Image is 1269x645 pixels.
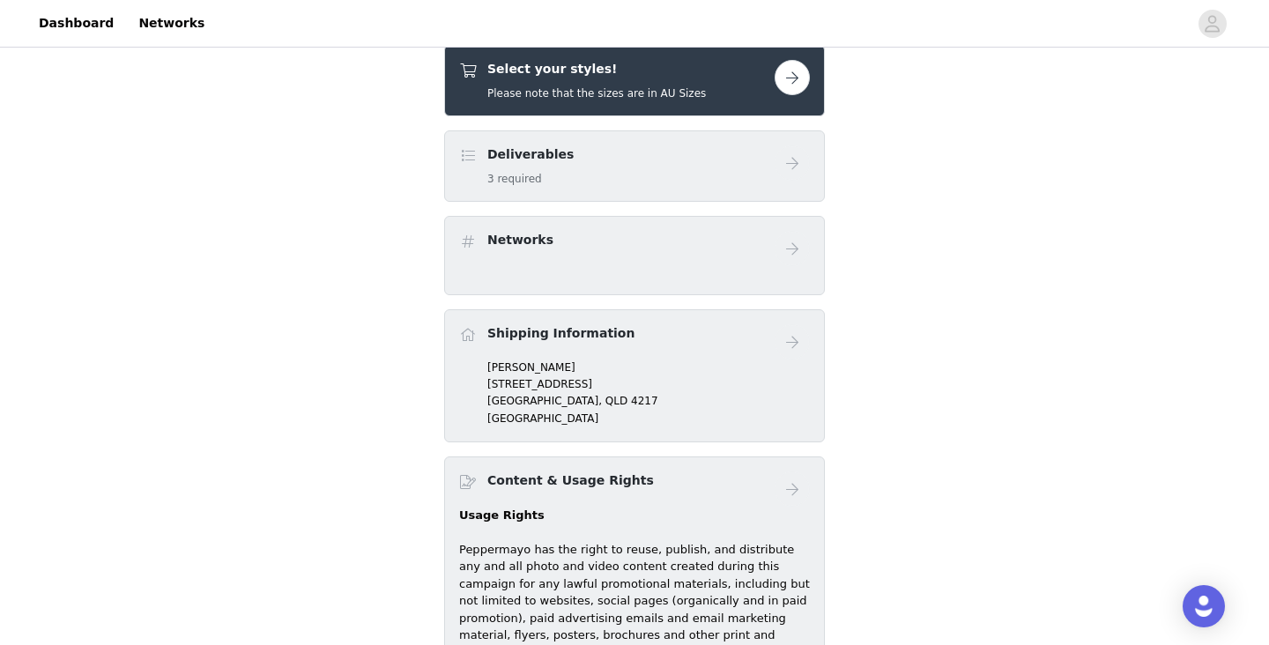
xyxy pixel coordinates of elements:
span: QLD [605,395,627,407]
h5: 3 required [487,171,574,187]
span: [GEOGRAPHIC_DATA], [487,395,602,407]
div: Shipping Information [444,309,825,442]
h4: Content & Usage Rights [487,471,654,490]
h4: Networks [487,231,553,249]
a: Networks [128,4,215,43]
h4: Select your styles! [487,60,706,78]
span: 4217 [631,395,658,407]
p: [GEOGRAPHIC_DATA] [487,411,810,426]
div: Open Intercom Messenger [1183,585,1225,627]
div: avatar [1204,10,1221,38]
a: Dashboard [28,4,124,43]
p: [PERSON_NAME] [487,360,810,375]
strong: Usage Rights [459,508,545,522]
h4: Shipping Information [487,324,634,343]
div: Networks [444,216,825,295]
h4: Deliverables [487,145,574,164]
div: Deliverables [444,130,825,202]
p: [STREET_ADDRESS] [487,376,810,392]
h5: Please note that the sizes are in AU Sizes [487,85,706,101]
div: Select your styles! [444,45,825,116]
